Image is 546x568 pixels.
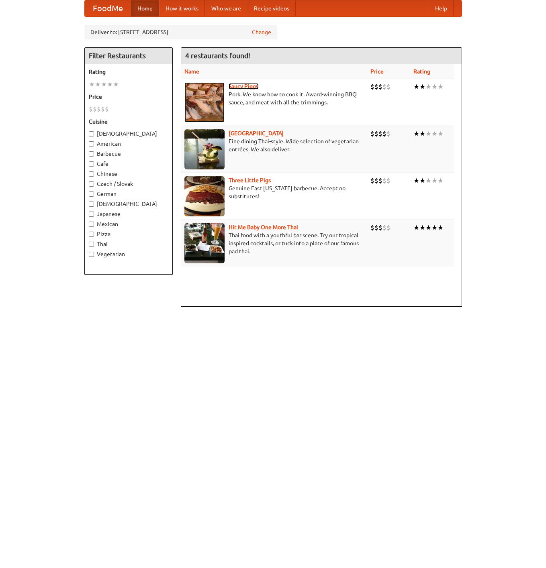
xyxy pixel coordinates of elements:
[386,176,391,185] li: $
[431,82,438,91] li: ★
[185,52,250,59] ng-pluralize: 4 restaurants found!
[184,82,225,122] img: saucy.jpg
[386,82,391,91] li: $
[431,223,438,232] li: ★
[93,105,97,114] li: $
[113,80,119,89] li: ★
[85,48,172,64] h4: Filter Restaurants
[413,68,430,75] a: Rating
[89,200,168,208] label: [DEMOGRAPHIC_DATA]
[89,212,94,217] input: Japanese
[84,25,277,39] div: Deliver to: [STREET_ADDRESS]
[438,129,444,138] li: ★
[382,176,386,185] li: $
[370,68,384,75] a: Price
[89,105,93,114] li: $
[431,176,438,185] li: ★
[419,82,425,91] li: ★
[429,0,454,16] a: Help
[425,82,431,91] li: ★
[419,129,425,138] li: ★
[85,0,131,16] a: FoodMe
[370,129,374,138] li: $
[184,137,364,153] p: Fine dining Thai-style. Wide selection of vegetarian entrées. We also deliver.
[105,105,109,114] li: $
[159,0,205,16] a: How it works
[95,80,101,89] li: ★
[431,129,438,138] li: ★
[374,82,378,91] li: $
[425,129,431,138] li: ★
[229,130,284,136] a: [GEOGRAPHIC_DATA]
[97,105,101,114] li: $
[89,222,94,227] input: Mexican
[374,176,378,185] li: $
[413,223,419,232] li: ★
[413,129,419,138] li: ★
[89,131,94,136] input: [DEMOGRAPHIC_DATA]
[89,160,168,168] label: Cafe
[89,242,94,247] input: Thai
[89,68,168,76] h5: Rating
[374,223,378,232] li: $
[89,118,168,126] h5: Cuisine
[89,140,168,148] label: American
[378,82,382,91] li: $
[89,191,94,197] input: German
[184,129,225,169] img: satay.jpg
[370,223,374,232] li: $
[382,129,386,138] li: $
[378,129,382,138] li: $
[378,176,382,185] li: $
[101,105,105,114] li: $
[89,181,94,187] input: Czech / Slovak
[425,176,431,185] li: ★
[386,129,391,138] li: $
[229,177,271,183] a: Three Little Pigs
[378,223,382,232] li: $
[89,180,168,188] label: Czech / Slovak
[89,93,168,101] h5: Price
[229,83,259,90] a: Saucy Piggy
[425,223,431,232] li: ★
[89,220,168,228] label: Mexican
[89,171,94,177] input: Chinese
[184,184,364,200] p: Genuine East [US_STATE] barbecue. Accept no substitutes!
[89,150,168,158] label: Barbecue
[438,223,444,232] li: ★
[438,176,444,185] li: ★
[89,80,95,89] li: ★
[419,176,425,185] li: ★
[370,82,374,91] li: $
[89,210,168,218] label: Japanese
[370,176,374,185] li: $
[184,176,225,216] img: littlepigs.jpg
[89,130,168,138] label: [DEMOGRAPHIC_DATA]
[107,80,113,89] li: ★
[413,176,419,185] li: ★
[374,129,378,138] li: $
[386,223,391,232] li: $
[184,68,199,75] a: Name
[89,170,168,178] label: Chinese
[438,82,444,91] li: ★
[89,202,94,207] input: [DEMOGRAPHIC_DATA]
[252,28,271,36] a: Change
[184,90,364,106] p: Pork. We know how to cook it. Award-winning BBQ sauce, and meat with all the trimmings.
[89,230,168,238] label: Pizza
[247,0,296,16] a: Recipe videos
[229,224,298,230] a: Hit Me Baby One More Thai
[131,0,159,16] a: Home
[413,82,419,91] li: ★
[382,223,386,232] li: $
[89,141,94,147] input: American
[89,240,168,248] label: Thai
[89,190,168,198] label: German
[184,231,364,255] p: Thai food with a youthful bar scene. Try our tropical inspired cocktails, or tuck into a plate of...
[89,252,94,257] input: Vegetarian
[382,82,386,91] li: $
